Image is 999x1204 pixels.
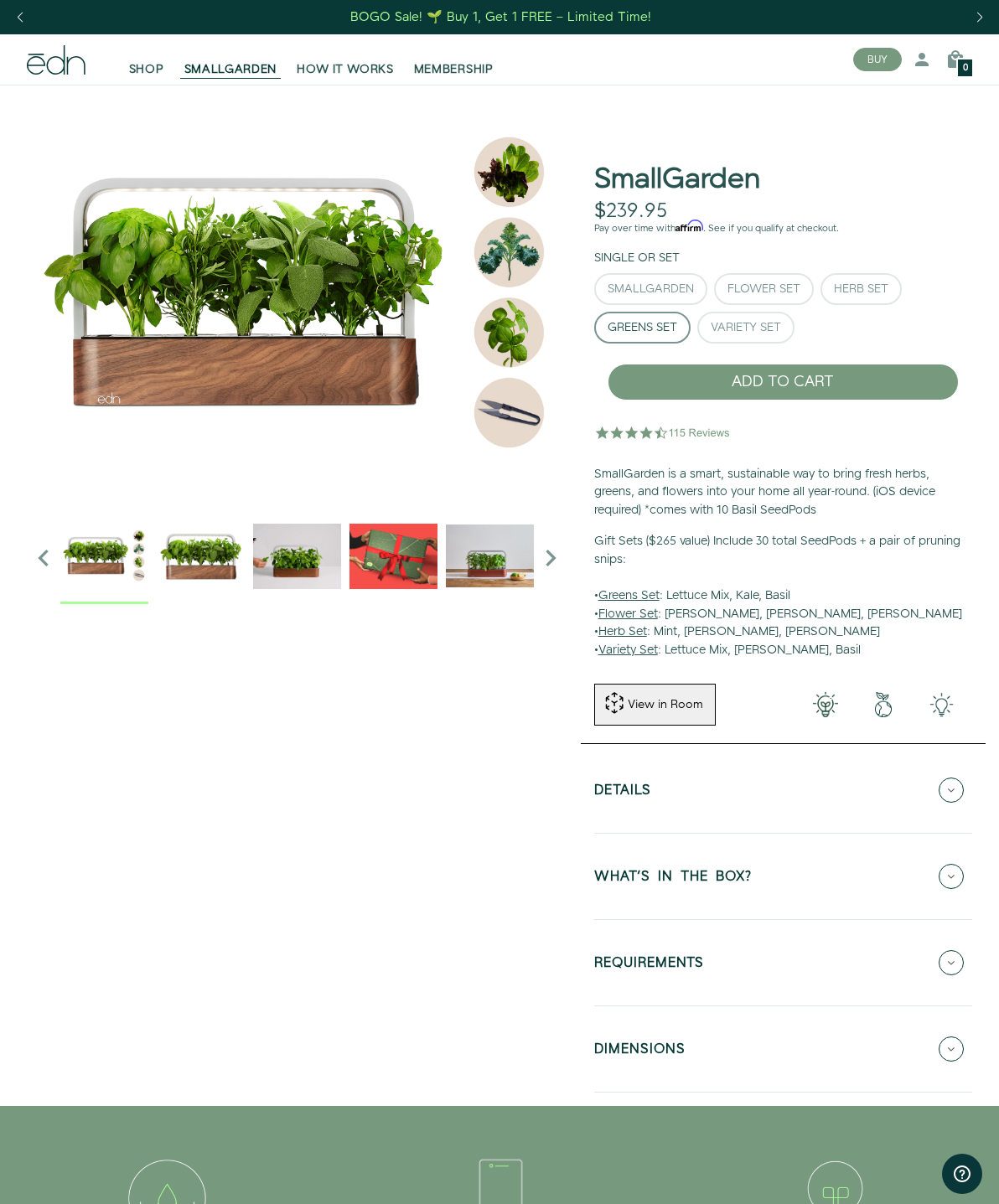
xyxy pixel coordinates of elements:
span: Affirm [675,220,703,232]
a: SMALLGARDEN [174,41,287,78]
img: edn-smallgarden-greens-set_1000x.png [27,85,567,504]
div: 1 / 6 [157,512,245,604]
button: SmallGarden [594,273,707,305]
button: Herb Set [820,273,902,305]
button: BUY [853,48,902,71]
button: Flower Set [714,273,814,305]
button: REQUIREMENTS [594,933,972,992]
h5: Details [594,783,651,803]
img: edn-smallgarden-mixed-herbs-table-product-2000px_1024x.jpg [446,512,534,600]
a: BOGO Sale! 🌱 Buy 1, Get 1 FREE – Limited Time! [349,4,654,30]
h5: WHAT'S IN THE BOX? [594,870,752,889]
div: Greens Set [608,322,677,333]
img: Official-EDN-SMALLGARDEN-HERB-HERO-SLV-2000px_1024x.png [157,512,245,600]
div: SmallGarden [608,283,694,295]
i: Previous slide [27,541,60,575]
u: Herb Set [598,623,647,640]
button: ADD TO CART [608,364,959,400]
p: SmallGarden is a smart, sustainable way to bring fresh herbs, greens, and flowers into your home ... [594,466,972,520]
img: 4.5 star rating [594,416,732,449]
span: SMALLGARDEN [184,61,277,78]
label: Single or Set [594,250,680,266]
h5: REQUIREMENTS [594,956,704,975]
div: BOGO Sale! 🌱 Buy 1, Get 1 FREE – Limited Time! [350,8,651,26]
button: WHAT'S IN THE BOX? [594,847,972,906]
h1: SmallGarden [594,164,760,195]
button: DIMENSIONS [594,1020,972,1078]
p: • : Lettuce Mix, Kale, Basil • : [PERSON_NAME], [PERSON_NAME], [PERSON_NAME] • : Mint, [PERSON_NA... [594,533,972,659]
span: SHOP [129,61,164,78]
b: Gift Sets ($265 value) Include 30 total SeedPods + a pair of pruning snips: [594,533,960,568]
img: 001-light-bulb.png [796,692,854,717]
span: 0 [963,64,968,73]
img: green-earth.png [855,692,913,717]
div: 3 / 6 [349,512,437,604]
div: $239.95 [594,199,667,224]
div: Flower Set [727,283,800,295]
button: Details [594,761,972,819]
u: Greens Set [598,587,660,604]
button: View in Room [594,684,716,726]
a: SHOP [119,41,174,78]
p: Pay over time with . See if you qualify at checkout. [594,221,972,236]
iframe: Opens a widget where you can find more information [942,1154,982,1196]
u: Variety Set [598,642,658,659]
u: Flower Set [598,606,658,623]
a: MEMBERSHIP [404,41,504,78]
img: edn-smallgarden-tech.png [913,692,971,717]
div: Variety Set [711,322,781,333]
div: Herb Set [834,283,888,295]
img: edn-trim-basil.2021-09-07_14_55_24_1024x.gif [253,512,341,600]
div: 2 / 6 [253,512,341,604]
i: Next slide [534,541,567,575]
a: HOW IT WORKS [287,41,403,78]
img: edn-smallgarden-greens-set_1000x.png [60,512,148,600]
img: EMAILS_-_Holiday_21_PT1_28_9986b34a-7908-4121-b1c1-9595d1e43abe_1024x.png [349,512,437,600]
span: MEMBERSHIP [414,61,494,78]
h5: DIMENSIONS [594,1042,686,1062]
div: 4 / 6 [446,512,534,604]
button: Greens Set [594,312,691,344]
div: View in Room [626,696,705,713]
button: Variety Set [697,312,795,344]
span: HOW IT WORKS [297,61,393,78]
